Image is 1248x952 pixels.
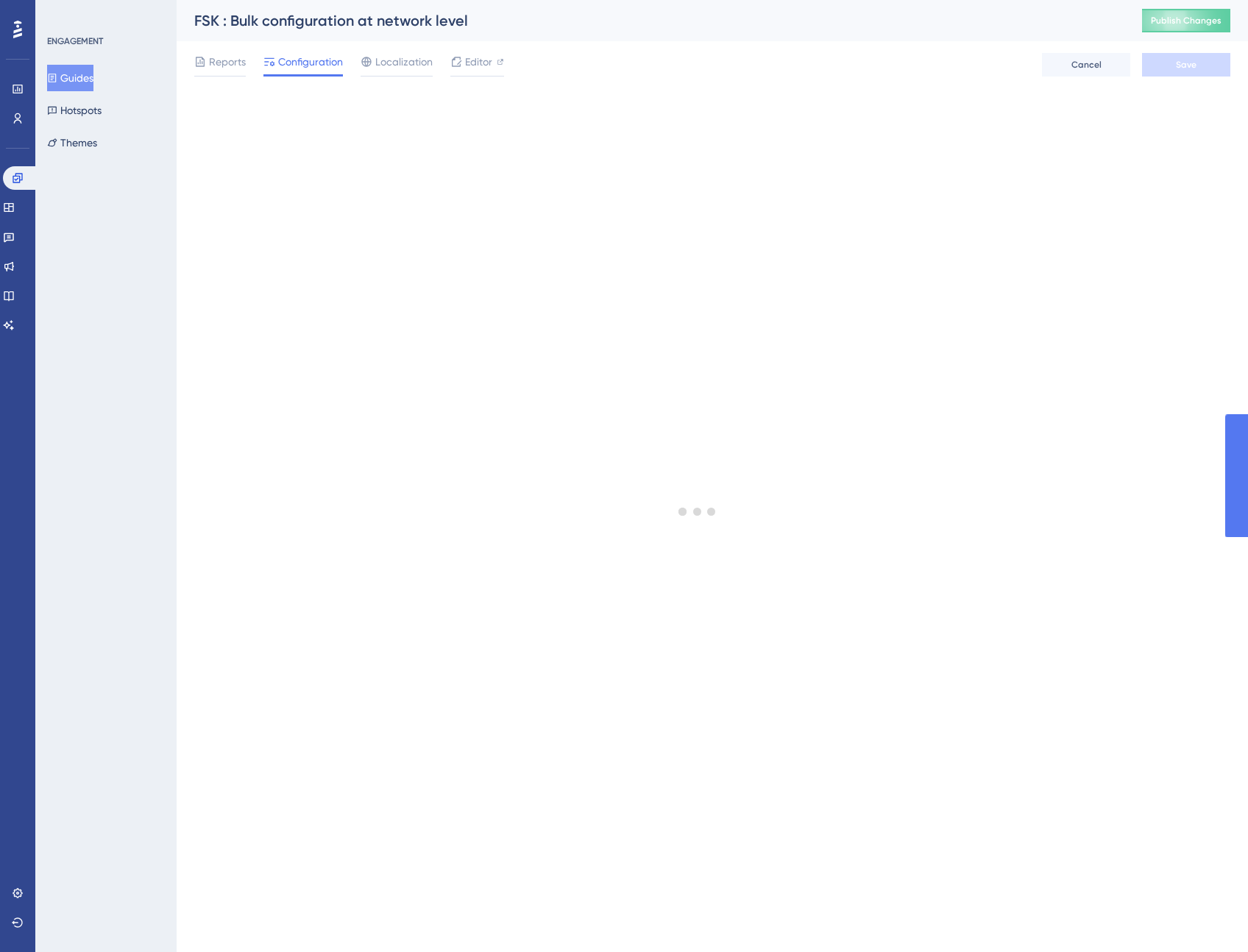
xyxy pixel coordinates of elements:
[1176,59,1196,71] span: Save
[47,65,93,91] button: Guides
[47,35,103,47] div: ENGAGEMENT
[1071,59,1102,71] span: Cancel
[278,53,343,71] span: Configuration
[1186,894,1230,938] iframe: UserGuiding AI Assistant Launcher
[1042,53,1130,77] button: Cancel
[209,53,246,71] span: Reports
[47,97,102,124] button: Hotspots
[47,129,97,156] button: Themes
[194,10,1105,31] div: FSK : Bulk configuration at network level
[375,53,433,71] span: Localization
[1142,9,1230,32] button: Publish Changes
[465,53,492,71] span: Editor
[1142,53,1230,77] button: Save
